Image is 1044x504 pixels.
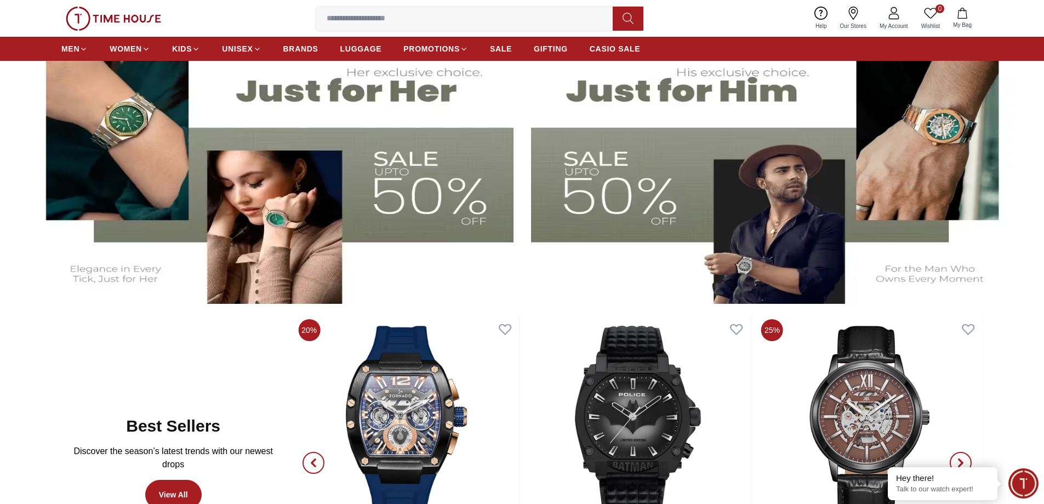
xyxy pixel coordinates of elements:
[811,22,831,30] span: Help
[935,4,944,13] span: 0
[283,43,318,54] span: BRANDS
[110,39,150,59] a: WOMEN
[534,39,568,59] a: GIFTING
[531,33,1018,304] img: Men's Watches Banner
[809,4,834,32] a: Help
[761,319,783,341] span: 25%
[875,22,912,30] span: My Account
[836,22,871,30] span: Our Stores
[70,445,276,471] p: Discover the season’s latest trends with our newest drops
[949,21,976,29] span: My Bag
[896,485,989,494] p: Talk to our watch expert!
[490,39,512,59] a: SALE
[403,39,468,59] a: PROMOTIONS
[1008,468,1039,499] div: Chat Widget
[26,33,514,304] img: Women's Watches Banner
[172,43,192,54] span: KIDS
[110,43,142,54] span: WOMEN
[403,43,460,54] span: PROMOTIONS
[61,39,88,59] a: MEN
[896,473,989,484] div: Hey there!
[66,7,161,31] img: ...
[590,43,641,54] span: CASIO SALE
[946,5,978,31] button: My Bag
[915,4,946,32] a: 0Wishlist
[283,39,318,59] a: BRANDS
[222,43,253,54] span: UNISEX
[590,39,641,59] a: CASIO SALE
[172,39,200,59] a: KIDS
[222,39,261,59] a: UNISEX
[490,43,512,54] span: SALE
[126,416,220,436] h2: Best Sellers
[534,43,568,54] span: GIFTING
[61,43,79,54] span: MEN
[340,43,382,54] span: LUGGAGE
[834,4,873,32] a: Our Stores
[917,22,944,30] span: Wishlist
[340,39,382,59] a: LUGGAGE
